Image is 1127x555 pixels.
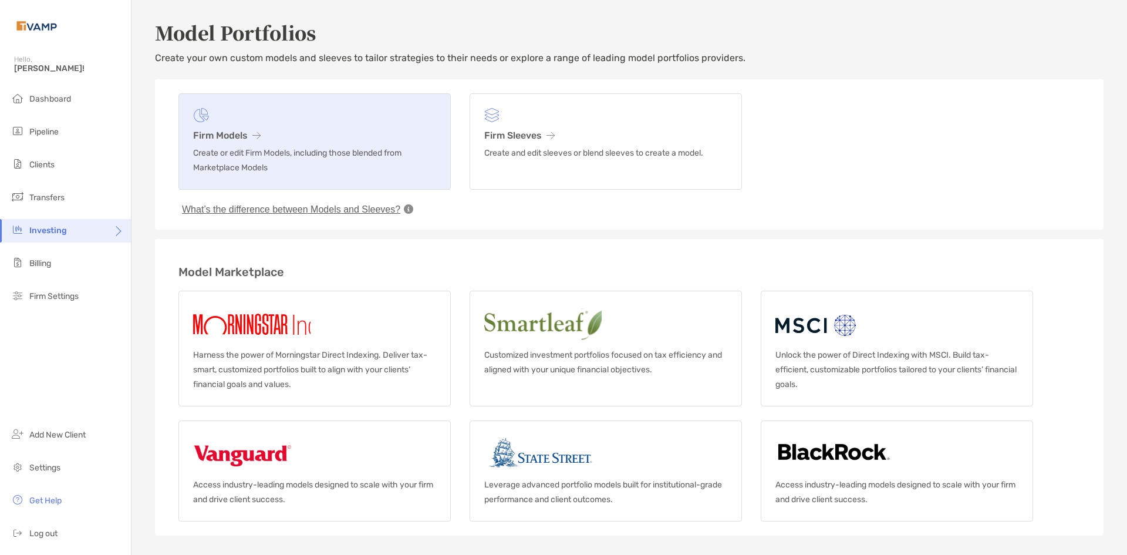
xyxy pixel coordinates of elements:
[29,160,55,170] span: Clients
[11,190,25,204] img: transfers icon
[484,146,727,160] p: Create and edit sleeves or blend sleeves to create a model.
[11,255,25,270] img: billing icon
[29,430,86,440] span: Add New Client
[29,291,79,301] span: Firm Settings
[193,130,436,141] h3: Firm Models
[29,496,62,506] span: Get Help
[193,435,292,473] img: Vanguard
[29,529,58,539] span: Log out
[193,477,436,507] p: Access industry-leading models designed to scale with your firm and drive client success.
[14,63,124,73] span: [PERSON_NAME]!
[761,421,1033,522] a: BlackrockAccess industry-leading models designed to scale with your firm and drive client success.
[470,291,742,406] a: SmartleafCustomized investment portfolios focused on tax efficiency and aligned with your unique ...
[775,305,858,343] img: MSCI
[775,477,1018,507] p: Access industry-leading models designed to scale with your firm and drive client success.
[11,526,25,540] img: logout icon
[11,493,25,507] img: get-help icon
[193,305,357,343] img: Morningstar
[775,348,1018,392] p: Unlock the power of Direct Indexing with MSCI. Build tax-efficient, customizable portfolios tailo...
[29,127,59,137] span: Pipeline
[11,427,25,441] img: add_new_client icon
[484,477,727,507] p: Leverage advanced portfolio models built for institutional-grade performance and client outcomes.
[11,223,25,237] img: investing icon
[484,348,727,377] p: Customized investment portfolios focused on tax efficiency and aligned with your unique financial...
[484,435,597,473] img: State street
[29,258,51,268] span: Billing
[484,130,727,141] h3: Firm Sleeves
[178,265,1080,279] h3: Model Marketplace
[178,421,451,522] a: VanguardAccess industry-leading models designed to scale with your firm and drive client success.
[29,463,60,473] span: Settings
[29,193,65,203] span: Transfers
[11,157,25,171] img: clients icon
[11,124,25,138] img: pipeline icon
[178,204,404,216] button: What’s the difference between Models and Sleeves?
[178,291,451,406] a: MorningstarHarness the power of Morningstar Direct Indexing. Deliver tax-smart, customized portfo...
[193,348,436,392] p: Harness the power of Morningstar Direct Indexing. Deliver tax-smart, customized portfolios built ...
[155,19,1104,46] h2: Model Portfolios
[178,93,451,190] a: Firm ModelsCreate or edit Firm Models, including those blended from Marketplace Models
[761,291,1033,406] a: MSCIUnlock the power of Direct Indexing with MSCI. Build tax-efficient, customizable portfolios t...
[29,94,71,104] span: Dashboard
[775,435,892,473] img: Blackrock
[155,51,1104,65] p: Create your own custom models and sleeves to tailor strategies to their needs or explore a range ...
[11,460,25,474] img: settings icon
[14,5,59,47] img: Zoe Logo
[11,91,25,105] img: dashboard icon
[470,93,742,190] a: Firm SleevesCreate and edit sleeves or blend sleeves to create a model.
[29,226,67,236] span: Investing
[193,146,436,175] p: Create or edit Firm Models, including those blended from Marketplace Models
[484,305,700,343] img: Smartleaf
[11,288,25,302] img: firm-settings icon
[470,421,742,522] a: State streetLeverage advanced portfolio models built for institutional-grade performance and clie...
